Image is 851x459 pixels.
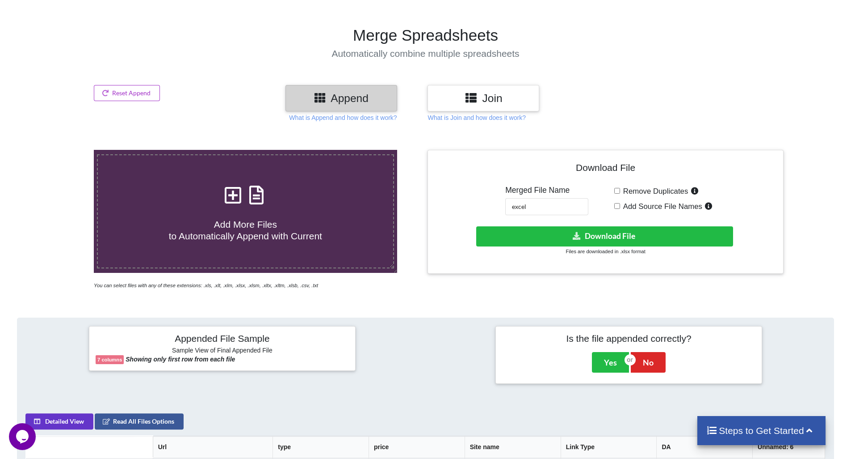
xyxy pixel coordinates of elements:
[706,425,817,436] h4: Steps to Get Started
[502,333,755,344] h4: Is the file appended correctly?
[620,187,688,195] span: Remove Duplicates
[96,347,349,356] h6: Sample View of Final Appended File
[126,356,235,363] b: Showing only first row from each file
[434,157,776,182] h4: Download File
[292,92,390,105] h3: Append
[631,352,666,373] button: No
[752,436,825,458] th: Unnamed: 6
[289,113,397,122] p: What is Append and how does it work?
[369,436,465,458] th: price
[566,249,645,254] small: Files are downloaded in .xlsx format
[25,413,93,429] button: Detailed View
[657,436,753,458] th: DA
[169,219,322,241] span: Add More Files to Automatically Append with Current
[97,357,122,362] b: 7 columns
[428,113,525,122] p: What is Join and how does it work?
[94,283,318,288] i: You can select files with any of these extensions: .xls, .xlt, .xlm, .xlsx, .xlsm, .xltx, .xltm, ...
[620,202,702,211] span: Add Source File Names
[273,436,369,458] th: type
[561,436,657,458] th: Link Type
[96,333,349,345] h4: Appended File Sample
[592,352,629,373] button: Yes
[505,186,588,195] h5: Merged File Name
[153,436,273,458] th: Url
[465,436,561,458] th: Site name
[434,92,532,105] h3: Join
[476,226,733,246] button: Download File
[9,423,38,450] iframe: chat widget
[505,198,588,215] input: Enter File Name
[94,85,160,101] button: Reset Append
[95,413,184,429] button: Read All Files Options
